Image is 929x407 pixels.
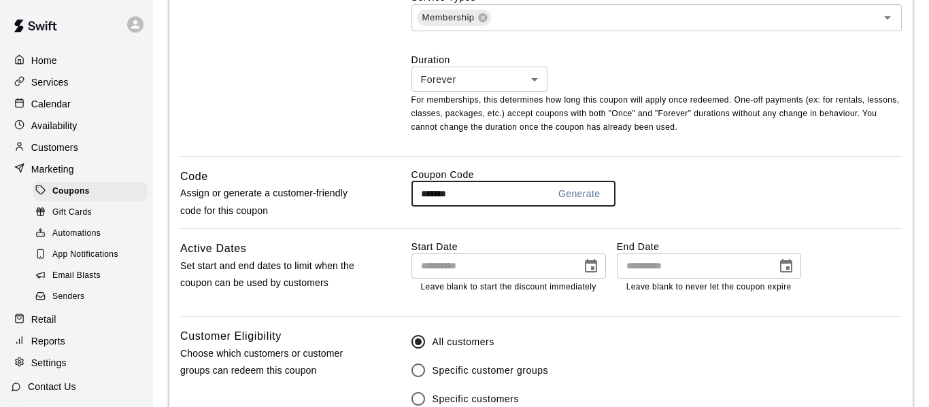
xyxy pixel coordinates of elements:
[52,227,101,241] span: Automations
[411,53,902,67] label: Duration
[180,345,368,379] p: Choose which customers or customer groups can redeem this coupon
[626,281,792,294] p: Leave blank to never let the coupon expire
[411,94,902,135] p: For memberships, this determines how long this coupon will apply once redeemed. One-off payments ...
[33,182,148,201] div: Coupons
[433,335,494,349] span: All customers
[28,380,76,393] p: Contact Us
[33,224,153,245] a: Automations
[33,245,148,264] div: App Notifications
[33,245,153,266] a: App Notifications
[31,334,65,348] p: Reports
[33,287,153,308] a: Senders
[411,67,547,92] div: Forever
[31,162,74,176] p: Marketing
[31,141,78,154] p: Customers
[773,253,800,280] button: Choose date
[31,356,67,370] p: Settings
[433,364,549,378] span: Specific customer groups
[31,119,78,132] p: Availability
[11,309,142,330] a: Retail
[11,72,142,92] a: Services
[33,181,153,202] a: Coupons
[33,203,148,222] div: Gift Cards
[11,94,142,114] a: Calendar
[417,11,480,24] span: Membership
[52,185,90,198] span: Coupons
[617,240,801,253] label: End Date
[11,353,142,373] a: Settings
[11,137,142,158] a: Customers
[31,75,69,89] p: Services
[553,181,606,207] button: Generate
[433,392,520,406] span: Specific customers
[52,269,101,283] span: Email Blasts
[52,248,118,262] span: App Notifications
[33,224,148,243] div: Automations
[33,266,153,287] a: Email Blasts
[577,253,605,280] button: Choose date
[180,168,208,185] h6: Code
[33,202,153,223] a: Gift Cards
[11,50,142,71] a: Home
[421,281,596,294] p: Leave blank to start the discount immediately
[180,240,247,258] h6: Active Dates
[180,185,368,219] p: Assign or generate a customer-friendly code for this coupon
[180,258,368,291] p: Set start and end dates to limit when the coupon can be used by customers
[11,331,142,351] a: Reports
[878,8,897,27] button: Open
[31,313,56,326] p: Retail
[411,240,606,253] label: Start Date
[31,97,71,111] p: Calendar
[31,54,57,67] p: Home
[11,116,142,136] a: Availability
[52,206,92,219] span: Gift Cards
[33,287,148,306] div: Senders
[411,168,902,181] label: Coupon Code
[52,290,85,304] span: Senders
[11,159,142,179] a: Marketing
[180,328,282,345] h6: Customer Eligibility
[417,10,491,26] div: Membership
[33,266,148,285] div: Email Blasts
